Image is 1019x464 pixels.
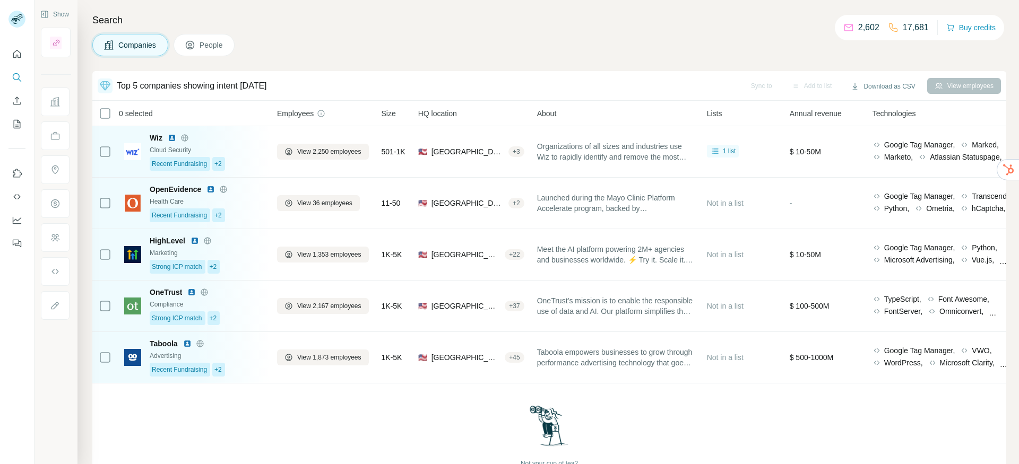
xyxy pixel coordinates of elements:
span: 1K-5K [382,352,402,363]
span: 1K-5K [382,301,402,311]
span: 🇺🇸 [418,198,427,208]
span: View 2,167 employees [297,301,361,311]
span: [GEOGRAPHIC_DATA], [US_STATE] [431,146,504,157]
h4: Search [92,13,1006,28]
span: 🇺🇸 [418,249,427,260]
span: 0 selected [119,108,153,119]
span: Font Awesome, [938,294,989,304]
span: VWO, [972,345,991,356]
span: Launched during the Mayo Clinic Platform Accelerate program, backed by [PERSON_NAME], and an offi... [537,192,694,214]
img: Logo of Taboola [124,349,141,366]
span: [GEOGRAPHIC_DATA], [US_STATE] [431,198,504,208]
div: Advertising [150,351,264,361]
span: 1 list [723,146,736,156]
button: Enrich CSV [8,91,25,110]
span: [GEOGRAPHIC_DATA], [US_STATE] [431,249,501,260]
span: - [790,199,792,207]
span: OpenEvidence [150,184,201,195]
div: + 2 [508,198,524,208]
span: Lists [707,108,722,119]
span: Strong ICP match [152,313,202,323]
span: hCaptcha, [972,203,1006,214]
span: +2 [214,365,222,374]
button: View 1,353 employees [277,247,369,262]
span: 11-50 [382,198,401,208]
button: Feedback [8,234,25,253]
span: 🇺🇸 [418,352,427,363]
span: OneTrust’s mission is to enable the responsible use of data and AI. Our platform simplifies the c... [537,295,694,317]
span: +2 [210,313,217,323]
span: Employees [277,108,314,119]
img: LinkedIn logo [187,288,196,296]
div: + 37 [505,301,524,311]
span: [GEOGRAPHIC_DATA], [US_STATE] [431,301,501,311]
button: Use Surfe on LinkedIn [8,164,25,183]
span: Annual revenue [790,108,842,119]
button: Use Surfe API [8,187,25,206]
button: Download as CSV [843,78,922,94]
span: Google Tag Manager, [884,345,955,356]
img: Logo of Wiz [124,143,141,160]
span: FontServer, [884,306,922,317]
div: Compliance [150,300,264,309]
span: Omniconvert, [939,306,983,317]
img: LinkedIn logo [191,237,199,245]
button: Dashboard [8,211,25,230]
span: +2 [210,262,217,272]
button: Quick start [8,45,25,64]
span: View 1,873 employees [297,353,361,362]
span: 501-1K [382,146,405,157]
p: 17,681 [903,21,929,34]
span: HQ location [418,108,457,119]
span: Size [382,108,396,119]
div: + 3 [508,147,524,156]
span: 🇺🇸 [418,301,427,311]
span: 1K-5K [382,249,402,260]
span: People [200,40,224,50]
img: LinkedIn logo [206,185,215,194]
span: Taboola empowers businesses to grow through performance advertising technology that goes beyond s... [537,347,694,368]
span: View 36 employees [297,198,352,208]
div: + 45 [505,353,524,362]
div: + 22 [505,250,524,259]
span: Google Tag Manager, [884,139,955,150]
img: Logo of OpenEvidence [124,195,141,212]
span: Organizations of all sizes and industries use Wiz to rapidly identify and remove the most critica... [537,141,694,162]
button: Buy credits [946,20,996,35]
button: View 1,873 employees [277,349,369,365]
span: Vue.js, [972,255,994,265]
span: Microsoft Advertising, [884,255,955,265]
span: Taboola [150,338,178,349]
button: View 2,167 employees [277,298,369,314]
span: View 2,250 employees [297,147,361,156]
span: Google Tag Manager, [884,191,955,202]
span: Microsoft Clarity, [940,357,995,368]
span: Wiz [150,133,162,143]
span: Marked, [972,139,999,150]
img: Logo of OneTrust [124,297,141,314]
span: Marketo, [884,152,913,162]
p: 2,602 [858,21,879,34]
span: Meet the AI platform powering 2M+ agencies and businesses worldwide. ⚡ Try it. Scale it. Own it. ... [537,244,694,265]
span: Not in a list [707,199,744,207]
span: Recent Fundraising [152,159,207,169]
div: Health Care [150,197,264,206]
button: Search [8,68,25,87]
div: Marketing [150,248,264,258]
span: +2 [214,211,222,220]
span: Python, [884,203,909,214]
span: Companies [118,40,157,50]
span: HighLevel [150,235,185,246]
span: Recent Fundraising [152,211,207,220]
span: TypeScript, [884,294,921,304]
span: OneTrust [150,287,182,297]
span: Not in a list [707,250,744,259]
span: About [537,108,557,119]
span: Recent Fundraising [152,365,207,374]
button: My lists [8,115,25,134]
div: Cloud Security [150,145,264,155]
img: LinkedIn logo [183,339,192,348]
span: WordPress, [884,357,923,368]
span: [GEOGRAPHIC_DATA], [US_STATE] [431,352,501,363]
span: +2 [214,159,222,169]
